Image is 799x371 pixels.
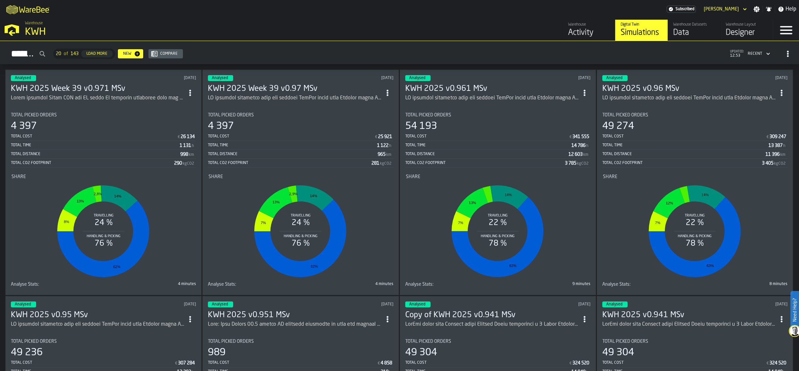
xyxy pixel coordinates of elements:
[597,70,793,295] div: ItemListCard-DashboardItemContainer
[208,134,374,139] div: Total Cost
[602,339,648,344] span: Total Picked Orders
[405,113,590,168] div: stat-Total Picked Orders
[11,282,196,290] div: stat-Analyse Stats:
[667,6,696,13] div: Menu Subscription
[565,161,576,166] div: Stat Value
[405,94,579,102] div: LO ipsumdol sitametco adip eli seddoei TemPor incid utla Etdolor magna Aliquae Admin veniamquis n...
[64,51,68,56] span: of
[773,20,799,41] label: button-toggle-Menu
[71,51,78,56] span: 143
[371,161,379,166] div: Stat Value
[212,76,228,80] span: Analysed
[11,301,36,307] div: status-3 2
[180,152,188,157] div: Stat Value
[208,310,381,320] h3: KWH 2025 v0.951 MSv
[766,135,769,139] span: €
[11,310,184,320] div: KWH 2025 v0.95 MSv
[117,302,196,307] div: Updated: 24/09/2025, 17.00.20 Created: 24/09/2025, 16.54.53
[602,320,776,328] div: LayOut minor fixe Updated gates Updated Agent suoritteet x 2 Minor Assignment and Item Set issues...
[406,174,590,179] div: Title
[208,152,377,156] div: Total Distance
[386,153,391,157] span: km
[405,134,569,139] div: Total Cost
[602,339,788,344] div: Title
[768,143,783,148] div: Stat Value
[602,113,788,118] div: Title
[192,144,194,148] span: h
[405,310,579,320] h3: Copy of KWH 2025 v0.941 MSv
[11,94,184,102] div: Added separate Stock UOM for KG items KG products separated with own process LayOut minor fixe Up...
[11,361,174,365] div: Total Cost
[405,143,571,148] div: Total Time
[775,5,799,13] label: button-toggle-Help
[208,320,381,328] div: Lore: Ipsu Dolors 00.5 ametco AD elitsedd eiusmodte in utla etd magnaal EniMad minim veni Quisnos...
[212,302,228,306] span: Analysed
[405,301,431,307] div: status-3 2
[499,282,590,286] div: 9 minutes
[25,21,43,26] span: Warehouse
[780,153,786,157] span: km
[406,174,420,179] span: Share
[730,50,744,53] span: updated:
[602,134,766,139] div: Total Cost
[774,161,786,166] span: kgCO2
[209,174,392,179] div: Title
[378,134,392,139] div: Stat Value
[606,302,622,306] span: Analysed
[208,94,381,102] div: LO ipsumdol sitametco adip eli seddoei TemPor incid utla Etdolor magna Aliquae Admin veniamquis n...
[11,282,39,287] span: Analyse Stats:
[51,49,118,59] div: ButtonLoadMore-Load More-Prev-First-Last
[726,22,767,27] div: Warehouse Layout
[11,174,195,280] div: stat-Share
[208,282,393,290] div: stat-Analyse Stats:
[11,347,43,359] div: 49 236
[11,339,57,344] span: Total Picked Orders
[763,6,775,12] label: button-toggle-Notifications
[117,76,196,80] div: Updated: 03/10/2025, 13.20.42 Created: 03/10/2025, 13.14.36
[208,339,393,344] div: Title
[11,339,196,344] div: Title
[766,152,780,157] div: Stat Value
[11,84,184,94] h3: KWH 2025 Week 39 v0.971 MSv
[602,107,788,290] section: card-SimulationDashboardCard-analyzed
[378,152,386,157] div: Stat Value
[208,113,393,118] div: Title
[704,7,739,12] div: DropdownMenuValue-Mikael Svennas
[314,76,393,80] div: Updated: 03/10/2025, 13.01.52 Created: 03/10/2025, 12.50.12
[405,339,590,344] div: Title
[208,75,233,81] div: status-3 2
[405,107,590,290] section: card-SimulationDashboardCard-analyzed
[148,49,183,58] button: button-Compare
[208,282,299,287] div: Title
[405,152,568,156] div: Total Distance
[701,5,748,13] div: DropdownMenuValue-Mikael Svennas
[603,174,787,179] div: Title
[602,94,776,102] div: LO ipsumdol sitametco adip eli seddoei TemPor incid utla Etdolor magna Aliquae Admin veniamquis n...
[11,161,174,165] div: Total CO2 Footprint
[208,113,254,118] span: Total Picked Orders
[314,302,393,307] div: Updated: 24/09/2025, 16.59.51 Created: 24/09/2025, 9.14.48
[602,301,628,307] div: status-3 2
[405,320,579,328] div: LorEmi dolor sita Consect adipi Elitsed Doeiu temporinci u 3 Labor Etdolorema ali Enim Adm veniam...
[15,302,31,306] span: Analysed
[158,52,180,56] div: Compare
[11,113,196,118] div: Title
[571,143,586,148] div: Stat Value
[209,174,392,280] div: stat-Share
[696,282,788,286] div: 8 minutes
[511,302,590,307] div: Updated: 23/09/2025, 18.00.50 Created: 23/09/2025, 18.00.39
[208,361,377,365] div: Total Cost
[405,320,579,328] div: LayOut minor fixe Updated gates Updated Agent suoritteet x 2 Minor Assignment and Item Set issues...
[11,320,184,328] div: LO ipsumdol sitametco adip eli seddoei TemPor incid utla Etdolor magna Aliquae Admin veniamquis n...
[208,120,234,132] div: 4 397
[178,361,195,366] div: Stat Value
[11,320,184,328] div: KG products separated with own process LayOut minor fixe Updated gates Updated Agent suoritteet x...
[118,49,143,58] button: button-New
[405,339,451,344] span: Total Picked Orders
[302,282,393,286] div: 4 minutes
[563,20,615,41] a: link-to-/wh/i/4fb45246-3b77-4bb5-b880-c337c3c5facb/feed/
[602,282,694,287] div: Title
[602,94,776,102] div: KG products separated with own process LayOut minor fixe Updated gates Updated Agent suoritteet x...
[208,339,254,344] span: Total Picked Orders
